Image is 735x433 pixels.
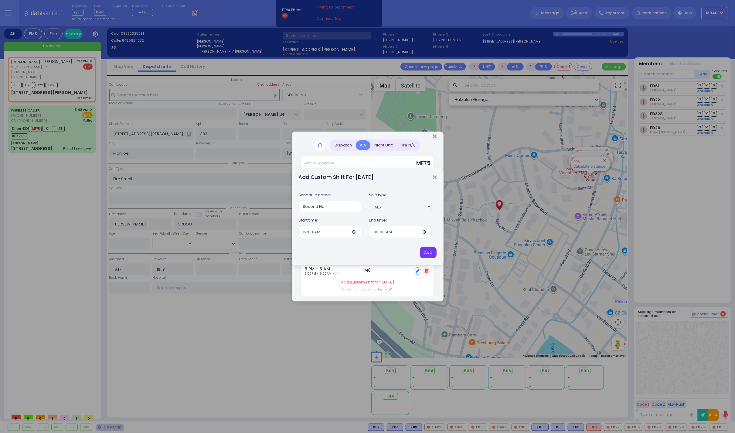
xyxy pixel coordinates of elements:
[298,226,361,238] input: Start Time
[298,189,331,201] label: Schedule name:
[369,215,387,226] label: End time:
[298,174,373,181] h5: Add Custom Shift For [DATE]
[298,201,361,212] input: Schedule Name
[369,226,432,238] input: End Time
[433,174,437,180] button: Close
[369,189,388,201] label: Shift type:
[420,247,437,258] button: Add
[298,215,318,226] label: Start time:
